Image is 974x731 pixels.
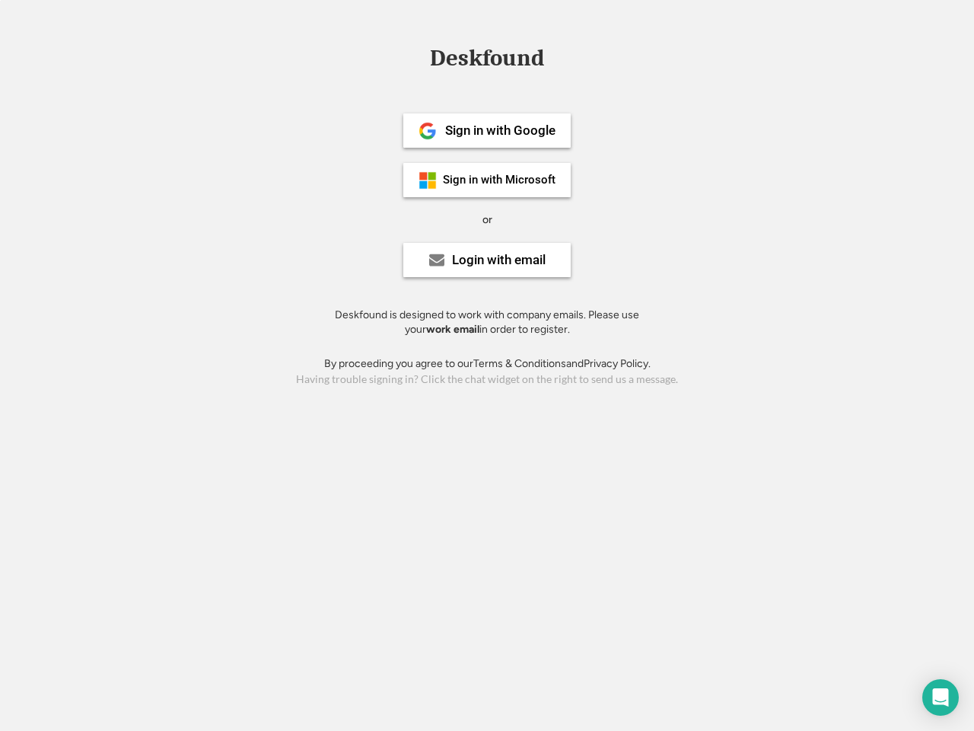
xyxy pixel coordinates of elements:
div: Open Intercom Messenger [922,679,959,716]
a: Privacy Policy. [584,357,651,370]
strong: work email [426,323,479,336]
div: By proceeding you agree to our and [324,356,651,372]
img: 1024px-Google__G__Logo.svg.png [419,122,437,140]
div: Deskfound [422,46,552,70]
div: Login with email [452,254,546,267]
a: Terms & Conditions [473,357,566,370]
div: Sign in with Microsoft [443,174,555,186]
img: ms-symbollockup_mssymbol_19.png [419,171,437,190]
div: Sign in with Google [445,124,555,137]
div: Deskfound is designed to work with company emails. Please use your in order to register. [316,308,658,337]
div: or [482,212,492,228]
